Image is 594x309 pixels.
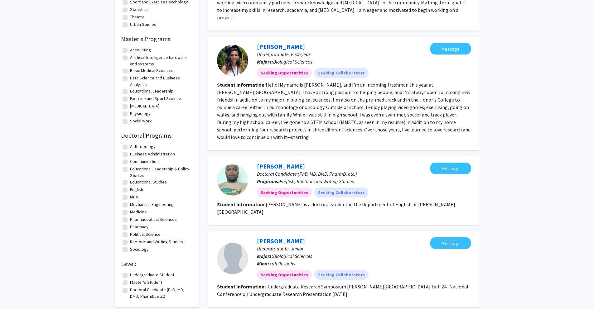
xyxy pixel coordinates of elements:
[130,47,151,53] label: Accounting
[217,283,468,297] fg-read-more: -Undergraduate Research Symposium [PERSON_NAME][GEOGRAPHIC_DATA] Fall '24 -National Conference on...
[217,201,266,207] b: Student Information:
[430,163,471,174] button: Message Abeeb Hammed
[130,95,181,102] label: Exercise and Sport Science
[130,216,177,223] label: Pharmaceutical Sciences
[257,270,312,280] mat-chip: Seeking Opportunities
[257,188,312,197] mat-chip: Seeking Opportunities
[130,239,183,245] label: Rhetoric and Writing Studies
[130,209,147,215] label: Medicine
[314,188,369,197] mat-chip: Seeking Collaborators
[273,253,312,259] span: Biological Sciences
[121,35,193,43] h2: Master's Programs:
[257,178,280,184] b: Programs:
[130,151,175,157] label: Business Administration
[130,103,159,109] label: [MEDICAL_DATA]
[130,118,152,124] label: Social Work
[217,283,266,290] b: Student Information:
[121,260,193,268] h2: Level:
[130,29,167,35] label: Urban Sustainability
[121,132,193,139] h2: Doctoral Programs:
[130,194,138,200] label: MBA
[130,186,143,193] label: English
[130,143,156,150] label: Anthropology
[130,224,148,230] label: Pharmacy
[130,75,191,88] label: Data Science and Business Analytics
[257,162,305,170] a: [PERSON_NAME]
[130,246,149,253] label: Sociology
[314,68,369,78] mat-chip: Seeking Collaborators
[273,260,295,267] span: Philosophy
[430,237,471,249] button: Message Ali Iqbal
[130,21,156,28] label: Urban Studies
[273,59,312,65] span: Biological Sciences
[257,51,310,57] span: Undergraduate, First-year
[257,43,305,50] a: [PERSON_NAME]
[217,82,266,88] b: Student Information:
[257,171,357,177] span: Doctoral Candidate (PhD, MD, DMD, PharmD, etc.)
[130,54,191,67] label: Artificial Intelligence hardware and systems
[257,253,273,259] b: Majors:
[130,6,148,13] label: Statistics
[5,281,27,304] iframe: Chat
[257,260,273,267] b: Minors:
[280,178,354,184] span: English, Rhetoric and Writing Studies
[314,270,369,280] mat-chip: Seeking Collaborators
[130,110,151,117] label: Physiology
[257,68,312,78] mat-chip: Seeking Opportunities
[130,279,162,286] label: Master's Student
[130,67,173,74] label: Basic Medical Sciences
[130,272,174,278] label: Undergraduate Student
[130,88,173,94] label: Educational Leadership
[257,237,305,245] a: [PERSON_NAME]
[217,82,471,140] fg-read-more: Hello! My name is [PERSON_NAME], and I'm an incoming freshman this year at [PERSON_NAME][GEOGRAPH...
[130,201,174,208] label: Mechanical Engineering
[430,43,471,55] button: Message Roselle Nasser
[257,245,303,252] span: Undergraduate, Junior
[130,231,161,238] label: Political Science
[217,201,455,215] fg-read-more: [PERSON_NAME] is a doctoral student in the Department of English at [PERSON_NAME][GEOGRAPHIC_DATA].
[130,14,145,20] label: Theatre
[257,59,273,65] b: Majors:
[130,179,167,185] label: Educational Studies
[130,287,191,300] label: Doctoral Candidate (PhD, MD, DMD, PharmD, etc.)
[130,166,191,179] label: Educational Leadership & Policy Studies
[130,158,159,165] label: Communication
